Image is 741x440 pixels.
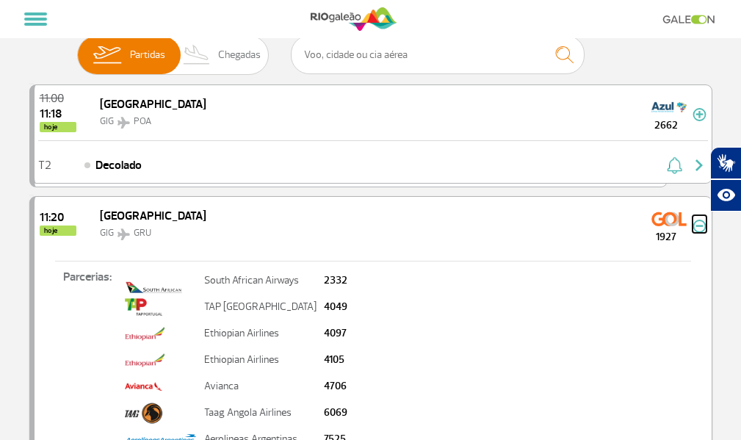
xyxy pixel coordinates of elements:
[40,122,76,132] span: hoje
[125,268,183,293] img: logo_south_african_colorida_%402x.png
[710,147,741,212] div: Plugin de acessibilidade da Hand Talk.
[204,275,317,286] p: South African Airways
[324,408,347,418] p: 6069
[651,95,687,119] img: Azul Linhas Aéreas
[100,209,206,223] span: [GEOGRAPHIC_DATA]
[324,328,347,339] p: 4097
[710,179,741,212] button: Abrir recursos assistivos.
[204,355,317,365] p: Ethiopian Airlines
[693,220,706,233] img: menos-info-painel-voo.svg
[40,93,76,104] span: 2025-09-25 11:00:00
[324,302,347,312] p: 4049
[218,36,261,74] span: Chegadas
[291,35,585,74] input: Voo, cidade ou cia aérea
[84,36,130,74] img: slider-embarque
[640,229,693,245] span: 1927
[125,347,165,372] img: ethiopian-airlines.png
[204,328,317,339] p: Ethiopian Airlines
[176,36,219,74] img: slider-desembarque
[324,275,347,286] p: 2332
[690,156,708,174] img: seta-direita-painel-voo.svg
[134,115,151,127] span: POA
[95,156,142,174] span: Decolado
[130,36,165,74] span: Partidas
[134,227,151,239] span: GRU
[125,321,165,346] img: ethiopian-airlines.png
[125,400,162,425] img: taag.png
[324,381,347,392] p: 4706
[100,115,114,127] span: GIG
[324,355,347,365] p: 4105
[40,212,76,223] span: 2025-09-25 11:20:00
[204,408,317,418] p: Taag Angola Airlines
[40,226,76,236] span: hoje
[38,160,51,170] span: T2
[204,381,317,392] p: Avianca
[125,374,162,399] img: avianca.png
[667,156,682,174] img: sino-painel-voo.svg
[640,118,693,133] span: 2662
[651,207,687,231] img: GOL Transportes Aereos
[40,108,76,120] span: 2025-09-25 11:18:00
[204,302,317,312] p: TAP [GEOGRAPHIC_DATA]
[710,147,741,179] button: Abrir tradutor de língua de sinais.
[125,295,162,320] img: tap.png
[100,97,206,112] span: [GEOGRAPHIC_DATA]
[100,227,114,239] span: GIG
[693,108,706,121] img: mais-info-painel-voo.svg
